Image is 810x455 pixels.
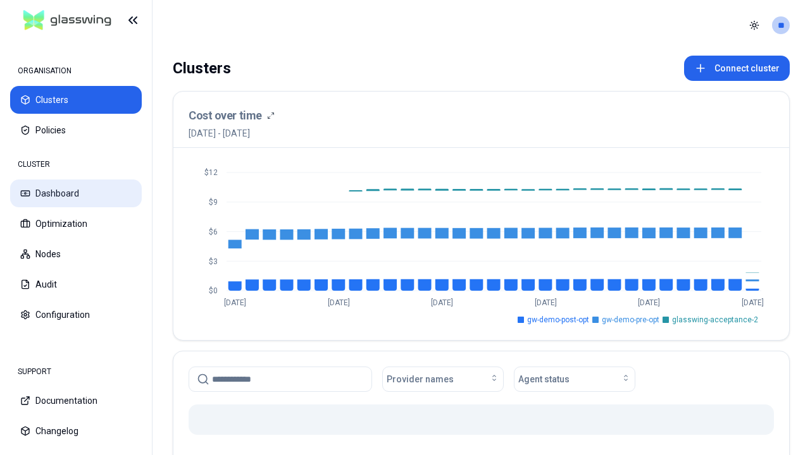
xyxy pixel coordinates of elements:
span: gw-demo-pre-opt [602,315,659,325]
button: Changelog [10,417,142,445]
button: Provider names [382,367,504,392]
div: ORGANISATION [10,58,142,83]
button: Configuration [10,301,142,329]
button: Nodes [10,240,142,268]
tspan: $0 [209,286,218,295]
tspan: [DATE] [742,298,764,307]
span: glasswing-acceptance-2 [672,315,758,325]
tspan: $12 [204,168,218,177]
span: Provider names [387,373,454,385]
button: Dashboard [10,179,142,207]
button: Documentation [10,387,142,415]
tspan: $6 [209,227,218,236]
span: Agent status [518,373,570,385]
span: gw-demo-post-opt [527,315,589,325]
tspan: [DATE] [224,298,246,307]
button: Clusters [10,86,142,114]
img: GlassWing [18,6,116,35]
button: Policies [10,116,142,144]
button: Audit [10,270,142,298]
tspan: [DATE] [638,298,660,307]
span: [DATE] - [DATE] [189,127,275,140]
div: Clusters [173,56,231,81]
tspan: $3 [209,257,218,266]
tspan: [DATE] [328,298,350,307]
tspan: [DATE] [535,298,557,307]
button: Connect cluster [684,56,790,81]
h3: Cost over time [189,107,262,124]
tspan: $9 [209,198,218,207]
button: Agent status [514,367,635,392]
div: CLUSTER [10,152,142,177]
tspan: [DATE] [431,298,453,307]
button: Optimization [10,210,142,238]
div: SUPPORT [10,359,142,384]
